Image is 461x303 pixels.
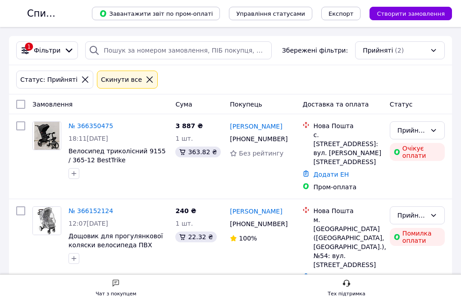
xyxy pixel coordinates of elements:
[377,10,445,17] span: Створити замовлення
[175,232,216,242] div: 22.32 ₴
[92,7,220,20] button: Завантажити звіт по пром-оплаті
[68,220,108,227] span: 12:07[DATE]
[175,122,203,129] span: 3 887 ₴
[313,183,382,192] div: Пром-оплата
[68,207,113,214] a: № 366152124
[32,121,61,150] a: Фото товару
[313,121,382,130] div: Нова Пошта
[395,47,404,54] span: (2)
[230,101,262,108] span: Покупець
[313,171,349,178] a: Додати ЕН
[68,135,108,142] span: 18:11[DATE]
[313,274,349,281] a: Додати ЕН
[390,101,413,108] span: Статус
[99,9,213,18] span: Завантажити звіт по пром-оплаті
[175,220,193,227] span: 1 шт.
[230,135,288,143] span: [PHONE_NUMBER]
[33,207,61,235] img: Фото товару
[34,46,60,55] span: Фільтри
[397,210,426,220] div: Прийнято
[397,125,426,135] div: Прийнято
[34,122,59,150] img: Фото товару
[230,122,282,131] a: [PERSON_NAME]
[313,130,382,166] div: с. [STREET_ADDRESS]: вул. [PERSON_NAME][STREET_ADDRESS]
[230,207,282,216] a: [PERSON_NAME]
[175,147,220,157] div: 363.82 ₴
[370,7,452,20] button: Створити замовлення
[32,101,73,108] span: Замовлення
[68,122,113,129] a: № 366350475
[282,46,348,55] span: Збережені фільтри:
[329,10,354,17] span: Експорт
[96,290,136,299] div: Чат з покупцем
[363,46,393,55] span: Прийняті
[390,228,445,246] div: Помилка оплати
[313,215,382,269] div: м. [GEOGRAPHIC_DATA] ([GEOGRAPHIC_DATA], [GEOGRAPHIC_DATA].), №54: вул. [STREET_ADDRESS]
[313,206,382,215] div: Нова Пошта
[302,101,369,108] span: Доставка та оплата
[68,232,163,267] a: Дощовик для прогулянкової коляски велосипеда ПВХ розмір S M L універсальний прозорий
[239,235,257,242] span: 100%
[175,101,192,108] span: Cума
[175,135,193,142] span: 1 шт.
[328,290,365,299] div: Тех підтримка
[32,206,61,235] a: Фото товару
[239,150,283,157] span: Без рейтингу
[85,41,272,59] input: Пошук за номером замовлення, ПІБ покупця, номером телефону, Email, номером накладної
[236,10,305,17] span: Управління статусами
[361,9,452,17] a: Створити замовлення
[99,75,144,85] div: Cкинути все
[68,147,166,191] a: Велосипед триколісний 9155 / 365-12 BestTrike [PERSON_NAME] з батьківською ручкою поворотне сидіння
[390,143,445,161] div: Очікує оплати
[18,75,79,85] div: Статус: Прийняті
[321,7,361,20] button: Експорт
[230,220,288,227] span: [PHONE_NUMBER]
[27,8,119,19] h1: Список замовлень
[175,207,196,214] span: 240 ₴
[229,7,312,20] button: Управління статусами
